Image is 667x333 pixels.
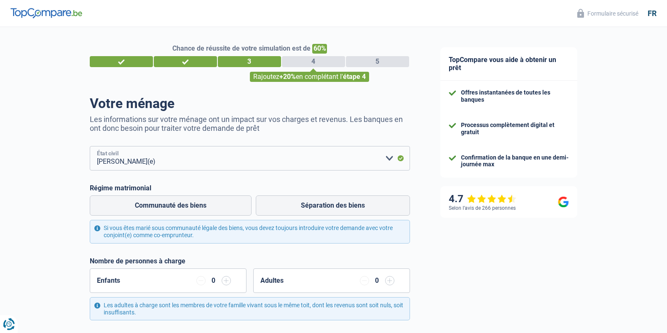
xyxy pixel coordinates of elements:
div: Si vous êtes marié sous communauté légale des biens, vous devez toujours introduire votre demande... [90,220,410,244]
label: Séparation des biens [256,195,410,216]
div: Offres instantanées de toutes les banques [461,89,569,103]
label: Enfants [97,277,120,284]
span: +20% [279,73,296,81]
span: étape 4 [343,73,366,81]
div: fr [648,9,656,18]
span: 60% [312,44,327,54]
div: TopCompare vous aide à obtenir un prêt [440,47,577,81]
label: Régime matrimonial [90,184,410,192]
div: 4 [282,56,345,67]
div: 0 [210,277,217,284]
div: 4.7 [449,193,517,205]
div: Processus complètement digital et gratuit [461,122,569,136]
p: Les informations sur votre ménage ont un impact sur vos charges et revenus. Les banques en ont do... [90,115,410,133]
button: Formulaire sécurisé [572,6,643,20]
div: 5 [346,56,409,67]
label: Adultes [260,277,284,284]
div: Rajoutez en complétant l' [250,72,369,82]
img: TopCompare Logo [11,8,82,18]
div: 0 [373,277,381,284]
h1: Votre ménage [90,95,410,111]
div: Selon l’avis de 266 personnes [449,205,516,211]
span: Chance de réussite de votre simulation est de [172,44,311,52]
label: Nombre de personnes à charge [90,257,185,265]
div: 1 [90,56,153,67]
div: 2 [154,56,217,67]
div: Les adultes à charge sont les membres de votre famille vivant sous le même toit, dont les revenus... [90,297,410,321]
label: Communauté des biens [90,195,252,216]
div: Confirmation de la banque en une demi-journée max [461,154,569,168]
div: 3 [218,56,281,67]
